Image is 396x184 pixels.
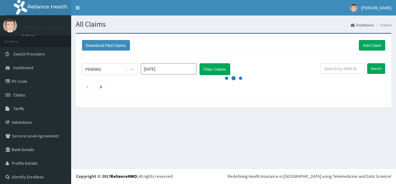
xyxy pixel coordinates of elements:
[320,63,365,74] input: Search by HMO ID
[13,51,45,57] span: Switch Providers
[13,92,25,98] span: Claims
[367,63,385,74] input: Search
[110,173,137,179] a: RelianceHMO
[350,4,358,12] img: User Image
[228,173,391,179] div: Redefining Heath Insurance in [GEOGRAPHIC_DATA] using Telemedicine and Data Science!
[13,106,24,111] span: Tariffs
[200,63,230,75] button: Filter Claims
[76,20,391,28] h1: All Claims
[13,65,33,70] span: Dashboard
[224,69,243,88] svg: audio-loading
[351,22,374,28] a: Dashboard
[76,173,138,179] strong: Copyright © 2017 .
[3,19,17,33] img: User Image
[374,22,391,28] li: Claims
[22,25,62,31] p: [PERSON_NAME]
[359,40,385,51] a: Add Claim
[100,84,102,89] a: Next page
[85,66,101,72] div: PENDING
[22,34,37,38] a: Online
[361,5,391,11] span: [PERSON_NAME]
[71,168,396,184] footer: All rights reserved.
[141,63,196,74] input: Select Month and Year
[82,40,130,51] button: Download Paid Claims
[86,84,89,89] a: Previous page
